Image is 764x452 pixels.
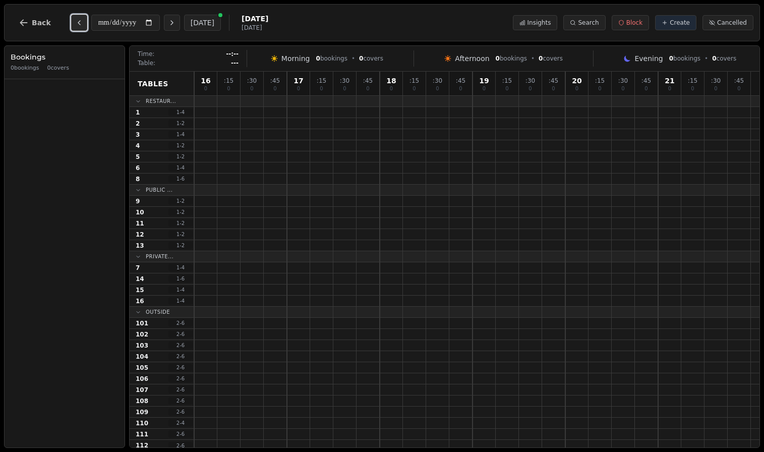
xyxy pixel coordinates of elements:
span: 1 - 4 [168,164,193,172]
button: Insights [513,15,558,30]
span: 15 [136,286,144,294]
span: 0 [737,86,740,91]
span: : 15 [688,78,697,84]
span: 0 [552,86,555,91]
h3: Bookings [11,52,119,62]
span: 2 - 6 [168,442,193,449]
span: 0 bookings [11,64,39,73]
span: 1 - 2 [168,231,193,238]
span: 0 [483,86,486,91]
span: Afternoon [455,53,489,64]
span: 21 [665,77,674,84]
span: 4 [136,142,140,150]
span: 10 [136,208,144,216]
span: : 30 [247,78,257,84]
span: 0 [227,86,230,91]
span: 5 [136,153,140,161]
span: 2 - 6 [168,342,193,349]
span: 0 [712,55,716,62]
span: [DATE] [242,14,268,24]
span: : 45 [270,78,280,84]
span: : 30 [340,78,349,84]
button: Previous day [71,15,87,31]
span: : 30 [618,78,628,84]
span: 0 [436,86,439,91]
span: 2 - 6 [168,408,193,416]
span: covers [539,54,563,63]
span: 1 - 4 [168,108,193,116]
span: 0 [316,55,320,62]
span: 0 [598,86,601,91]
span: 2 - 6 [168,375,193,382]
span: 9 [136,197,140,205]
span: 102 [136,330,148,338]
span: bookings [669,54,700,63]
span: 1 - 4 [168,286,193,294]
span: : 15 [409,78,419,84]
span: 1 - 4 [168,297,193,305]
span: --- [231,59,239,67]
span: Create [670,19,690,27]
span: 17 [293,77,303,84]
button: Back [11,11,59,35]
span: 0 [621,86,624,91]
span: 101 [136,319,148,327]
span: 107 [136,386,148,394]
span: 11 [136,219,144,228]
span: 2 - 6 [168,397,193,405]
span: Restaur... [146,97,176,105]
span: 0 [390,86,393,91]
span: 0 [505,86,508,91]
span: 1 - 2 [168,208,193,216]
button: [DATE] [184,15,221,31]
span: 1 - 4 [168,264,193,271]
span: 13 [136,242,144,250]
span: : 15 [224,78,233,84]
span: 20 [572,77,581,84]
span: Cancelled [717,19,747,27]
span: 0 [204,86,207,91]
span: Evening [634,53,663,64]
span: 1 - 4 [168,131,193,138]
span: 0 [528,86,532,91]
span: 2 - 6 [168,330,193,338]
span: 0 [297,86,300,91]
span: 0 [668,86,671,91]
span: 1 - 2 [168,153,193,160]
span: 18 [386,77,396,84]
span: bookings [316,54,347,63]
span: 6 [136,164,140,172]
span: Private... [146,253,173,260]
span: 2 - 6 [168,386,193,393]
button: Block [612,15,649,30]
span: 105 [136,364,148,372]
button: Search [563,15,605,30]
span: • [531,54,535,63]
span: 2 - 4 [168,419,193,427]
button: Create [655,15,696,30]
span: 104 [136,353,148,361]
span: 1 [136,108,140,117]
span: 110 [136,419,148,427]
span: 7 [136,264,140,272]
span: 16 [136,297,144,305]
span: 0 [366,86,369,91]
span: 0 [273,86,276,91]
span: Search [578,19,599,27]
span: bookings [496,54,527,63]
span: Table: [138,59,155,67]
span: Morning [281,53,310,64]
span: Time: [138,50,154,58]
span: 0 [413,86,416,91]
span: 14 [136,275,144,283]
span: 1 - 2 [168,120,193,127]
span: covers [712,54,736,63]
span: 0 [250,86,253,91]
span: : 15 [317,78,326,84]
span: Tables [138,79,168,89]
span: 0 [320,86,323,91]
span: 1 - 6 [168,275,193,282]
span: 16 [201,77,210,84]
span: --:-- [226,50,239,58]
span: 111 [136,430,148,438]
